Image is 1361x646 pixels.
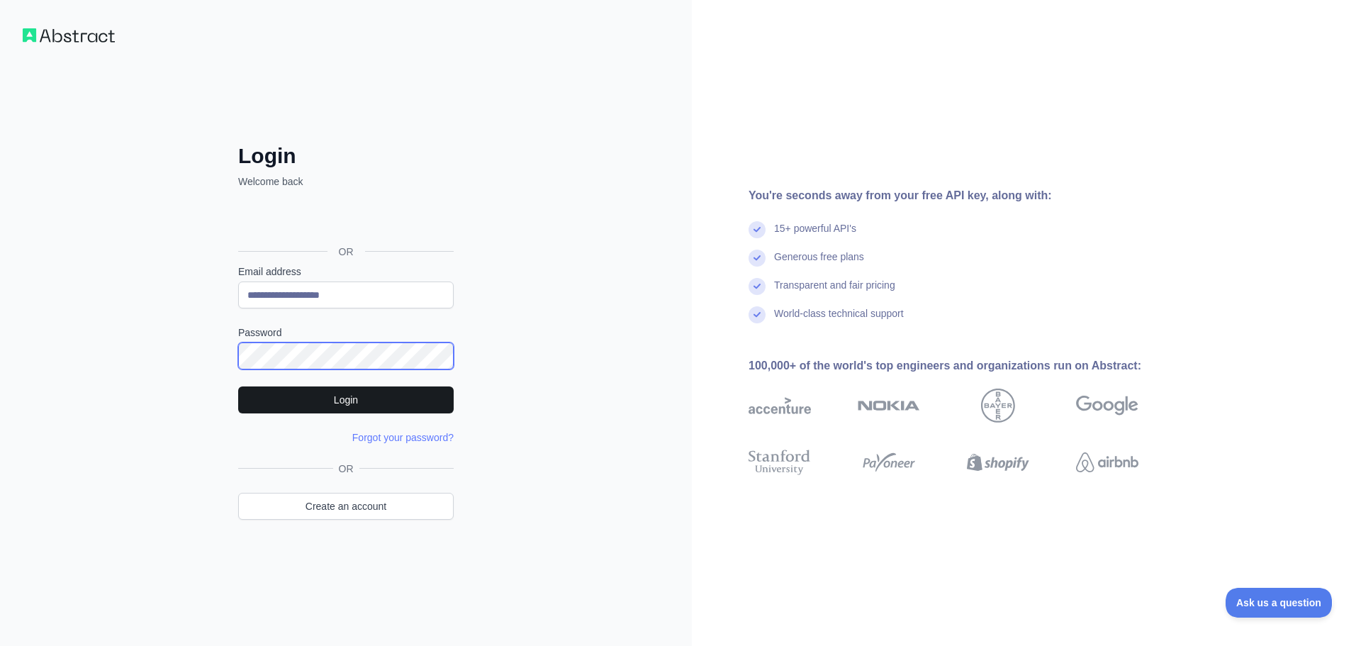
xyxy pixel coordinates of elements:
[774,306,904,335] div: World-class technical support
[749,278,766,295] img: check mark
[238,325,454,340] label: Password
[749,221,766,238] img: check mark
[238,386,454,413] button: Login
[333,462,359,476] span: OR
[238,264,454,279] label: Email address
[749,389,811,423] img: accenture
[967,447,1029,478] img: shopify
[327,245,365,259] span: OR
[749,357,1184,374] div: 100,000+ of the world's top engineers and organizations run on Abstract:
[238,493,454,520] a: Create an account
[1226,588,1333,618] iframe: Toggle Customer Support
[352,432,454,443] a: Forgot your password?
[981,389,1015,423] img: bayer
[1076,389,1138,423] img: google
[749,250,766,267] img: check mark
[858,389,920,423] img: nokia
[238,143,454,169] h2: Login
[23,28,115,43] img: Workflow
[238,174,454,189] p: Welcome back
[749,306,766,323] img: check mark
[774,250,864,278] div: Generous free plans
[858,447,920,478] img: payoneer
[749,447,811,478] img: stanford university
[774,278,895,306] div: Transparent and fair pricing
[231,204,458,235] iframe: כפתור לכניסה באמצעות חשבון Google
[774,221,856,250] div: 15+ powerful API's
[1076,447,1138,478] img: airbnb
[749,187,1184,204] div: You're seconds away from your free API key, along with:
